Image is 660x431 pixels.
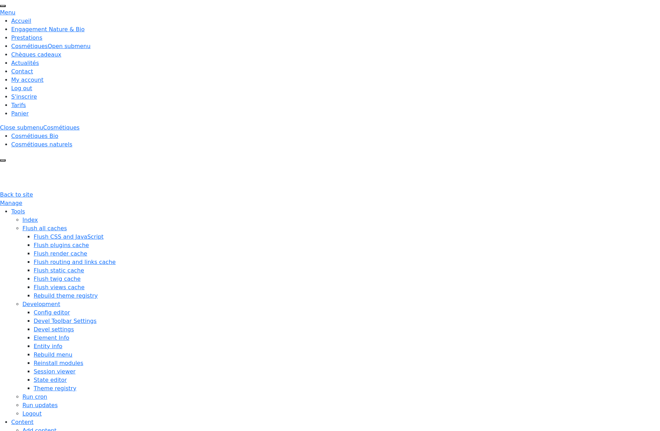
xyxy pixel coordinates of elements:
[34,276,81,282] a: Flush twig cache
[34,318,96,324] a: Devel Toolbar Settings
[22,301,60,307] a: Development
[34,326,74,333] a: Devel settings
[11,141,72,148] a: Cosmétiques naturels
[11,93,37,100] a: S'inscrire
[34,334,69,341] a: Element Info
[34,259,116,265] a: Flush routing and links cache
[11,419,34,425] a: Content
[11,102,26,108] a: Tarifs
[11,34,42,41] a: Prestations
[22,410,42,417] a: Logout
[22,217,38,223] a: Index
[11,51,61,58] a: Chèques cadeaux
[34,284,85,291] a: Flush views cache
[43,124,80,131] span: Cosmétiques
[11,18,31,24] a: Accueil
[22,393,47,400] a: Run cron
[11,77,43,83] a: My account
[34,368,75,375] a: Session viewer
[34,250,87,257] a: Flush render cache
[34,267,84,274] a: Flush static cache
[11,85,32,92] a: Log out
[34,351,72,358] a: Rebuild menu
[34,377,67,383] a: State editor
[22,402,58,409] a: Run updates
[34,343,62,350] a: Entity info
[11,110,29,117] a: Panier
[11,208,25,215] a: Tools
[11,26,85,33] a: Engagement Nature & Bio
[34,292,98,299] a: Rebuild theme registry
[11,60,39,66] a: Actualités
[11,68,33,75] a: Contact
[11,43,90,49] a: Cosmétiques
[34,309,70,316] a: Config editor
[34,242,89,248] a: Flush plugins cache
[11,133,58,139] a: Cosmétiques Bio
[34,385,76,392] a: Theme registry
[34,360,83,366] a: Reinstall modules
[34,233,103,240] a: Flush CSS and JavaScript
[48,43,90,49] span: Open submenu
[22,225,67,232] a: Flush all caches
